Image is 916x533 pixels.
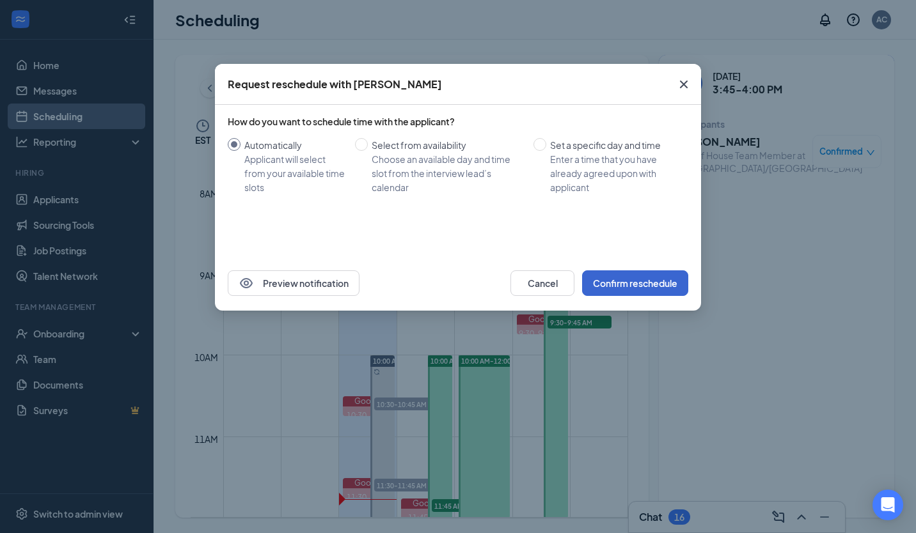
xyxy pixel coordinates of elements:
svg: Cross [676,77,691,92]
div: Request reschedule with [PERSON_NAME] [228,77,442,91]
button: Cancel [510,270,574,296]
div: Applicant will select from your available time slots [244,152,345,194]
div: Choose an available day and time slot from the interview lead’s calendar [372,152,523,194]
div: Set a specific day and time [550,138,678,152]
div: Select from availability [372,138,523,152]
div: Enter a time that you have already agreed upon with applicant [550,152,678,194]
button: EyePreview notification [228,270,359,296]
div: Open Intercom Messenger [873,490,903,520]
svg: Eye [239,275,254,291]
div: Automatically [244,138,345,152]
button: Confirm reschedule [582,270,688,296]
button: Close [667,64,701,105]
div: How do you want to schedule time with the applicant? [228,115,688,128]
